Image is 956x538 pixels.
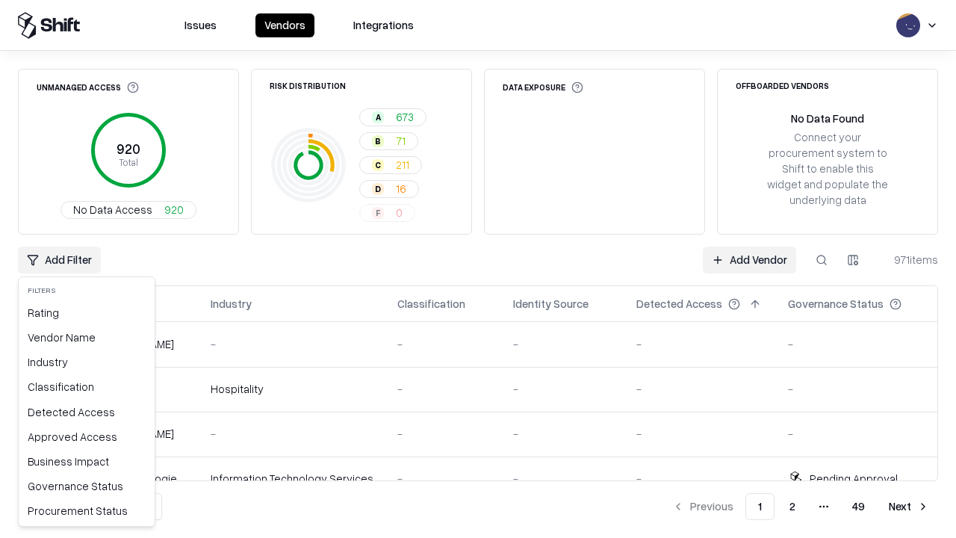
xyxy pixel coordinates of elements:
[22,325,152,350] div: Vendor Name
[22,449,152,474] div: Business Impact
[22,280,152,300] div: Filters
[22,374,152,399] div: Classification
[22,474,152,498] div: Governance Status
[22,424,152,449] div: Approved Access
[22,400,152,424] div: Detected Access
[22,350,152,374] div: Industry
[22,498,152,523] div: Procurement Status
[22,300,152,325] div: Rating
[18,276,155,527] div: Add Filter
